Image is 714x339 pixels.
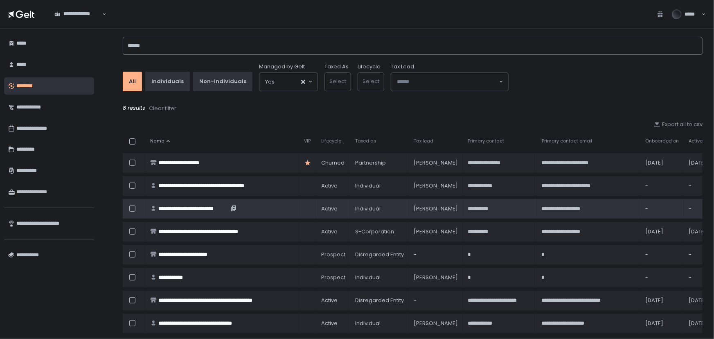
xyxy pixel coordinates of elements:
[414,159,458,167] div: [PERSON_NAME]
[358,63,381,70] label: Lifecycle
[324,63,349,70] label: Taxed As
[355,228,404,235] div: S-Corporation
[645,138,679,144] span: Onboarded on
[321,138,341,144] span: Lifecycle
[363,77,379,85] span: Select
[193,72,252,91] button: Non-Individuals
[301,80,305,84] button: Clear Selected
[149,104,177,113] button: Clear filter
[414,138,433,144] span: Tax lead
[355,274,404,281] div: Individual
[355,320,404,327] div: Individual
[355,159,404,167] div: Partnership
[468,138,504,144] span: Primary contact
[645,274,679,281] div: -
[645,159,679,167] div: [DATE]
[321,274,345,281] span: prospect
[321,182,338,190] span: active
[259,73,318,91] div: Search for option
[397,78,498,86] input: Search for option
[355,138,376,144] span: Taxed as
[414,297,458,304] div: -
[145,72,190,91] button: Individuals
[259,63,305,70] span: Managed by Gelt
[150,138,164,144] span: Name
[414,182,458,190] div: [PERSON_NAME]
[391,63,414,70] span: Tax Lead
[321,228,338,235] span: active
[151,78,184,85] div: Individuals
[199,78,246,85] div: Non-Individuals
[355,182,404,190] div: Individual
[275,78,300,86] input: Search for option
[645,205,679,212] div: -
[123,72,142,91] button: All
[129,78,136,85] div: All
[355,297,404,304] div: Disregarded Entity
[391,73,508,91] div: Search for option
[329,77,346,85] span: Select
[414,274,458,281] div: [PERSON_NAME]
[54,18,101,26] input: Search for option
[355,251,404,258] div: Disregarded Entity
[265,78,275,86] span: Yes
[123,104,703,113] div: 8 results
[321,159,345,167] span: churned
[304,138,311,144] span: VIP
[645,320,679,327] div: [DATE]
[321,320,338,327] span: active
[414,320,458,327] div: [PERSON_NAME]
[645,228,679,235] div: [DATE]
[414,205,458,212] div: [PERSON_NAME]
[542,138,592,144] span: Primary contact email
[654,121,703,128] button: Export all to csv
[414,228,458,235] div: [PERSON_NAME]
[645,251,679,258] div: -
[49,6,106,23] div: Search for option
[645,182,679,190] div: -
[355,205,404,212] div: Individual
[321,251,345,258] span: prospect
[645,297,679,304] div: [DATE]
[414,251,458,258] div: -
[321,297,338,304] span: active
[149,105,176,112] div: Clear filter
[321,205,338,212] span: active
